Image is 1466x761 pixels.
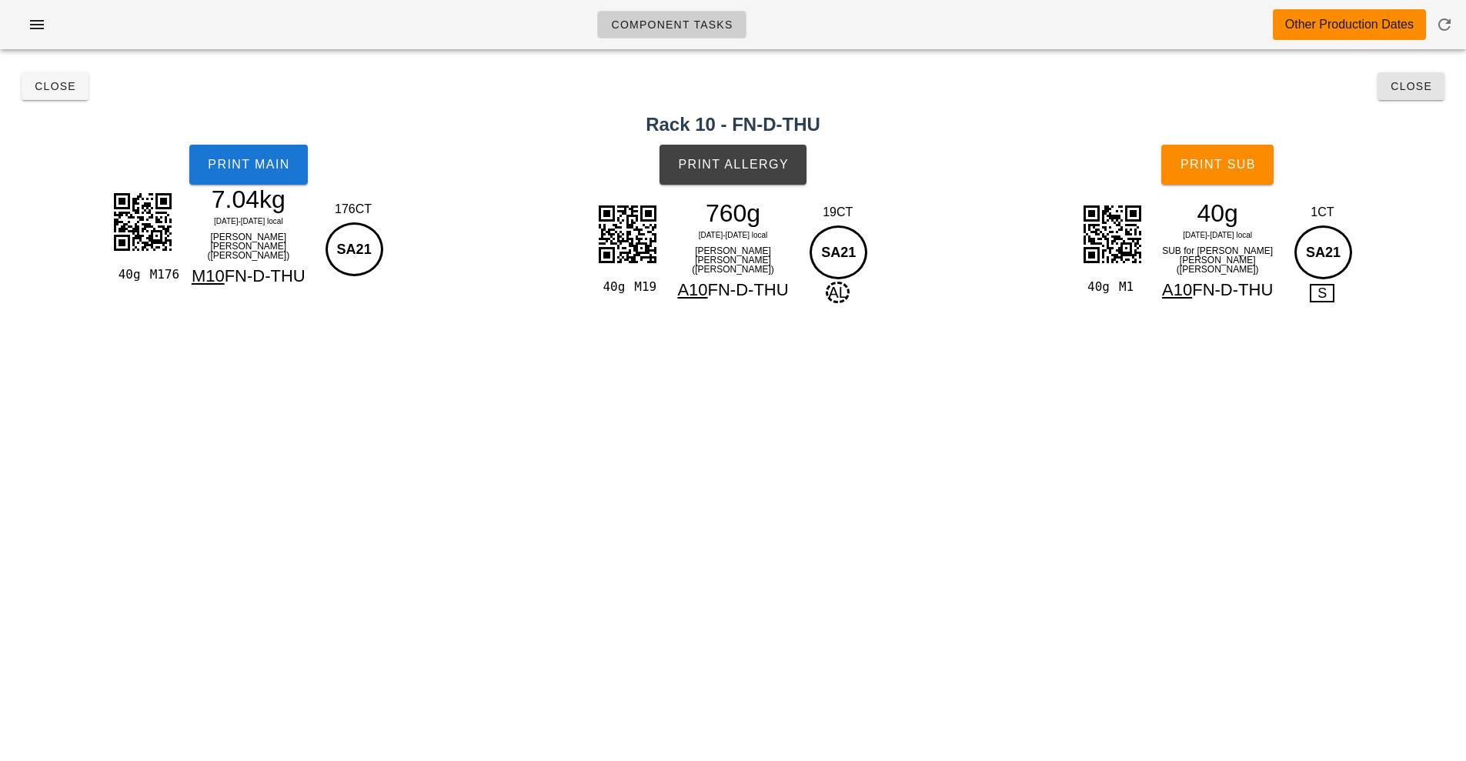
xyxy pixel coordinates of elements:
div: 176CT [322,200,386,219]
span: Close [1390,80,1432,92]
span: Print Sub [1180,158,1256,172]
img: 2mUZyGsFltcQA9kASBcEx3lWIHW5aCHnFDCQOW1TkQ0kJdvcQwYyp20qsoGkZJt7yEDmtE1FNpCUbHMPGcictqnIBpKSbe4hA... [589,195,666,272]
div: 1CT [1291,203,1354,222]
button: Print Main [189,145,308,185]
span: [DATE]-[DATE] local [214,217,283,225]
div: 40g [1150,202,1284,225]
span: Close [34,80,76,92]
button: Print Allergy [660,145,806,185]
div: [PERSON_NAME] [PERSON_NAME] ([PERSON_NAME]) [182,229,316,263]
div: 760g [666,202,800,225]
img: RBCELjbnKoQ7j6WKgIhREVs2D6EDAOsug8hKmLD9iFkGGDVfQhRERu2DyHDAKvuQ4iK2LB9CBkGWHUfQlTEhu1DyDDAqvsQoi... [1074,195,1150,272]
div: [PERSON_NAME] [PERSON_NAME] ([PERSON_NAME]) [666,243,800,277]
span: A10 [677,280,707,299]
button: Print Sub [1161,145,1274,185]
span: Component Tasks [610,18,733,31]
div: 40g [112,265,143,285]
img: YmPnVvVK0AAAAASUVORK5CYII= [104,183,181,260]
h2: Rack 10 - FN-D-THU [9,111,1457,139]
div: SA21 [1294,225,1352,279]
div: M176 [144,265,175,285]
span: [DATE]-[DATE] local [699,231,768,239]
span: M10 [192,266,225,285]
span: Print Allergy [677,158,789,172]
div: SUB for [PERSON_NAME] [PERSON_NAME] ([PERSON_NAME]) [1150,243,1284,277]
a: Component Tasks [597,11,746,38]
div: 19CT [806,203,870,222]
div: Other Production Dates [1285,15,1414,34]
span: [DATE]-[DATE] local [1183,231,1252,239]
span: AL [826,282,849,303]
div: M1 [1113,277,1144,297]
div: SA21 [326,222,383,276]
span: Print Main [207,158,290,172]
span: FN-D-THU [225,266,306,285]
span: A10 [1162,280,1192,299]
div: 7.04kg [182,188,316,211]
div: SA21 [810,225,867,279]
div: 40g [1081,277,1113,297]
span: FN-D-THU [1192,280,1273,299]
span: S [1310,284,1334,302]
span: FN-D-THU [708,280,789,299]
button: Close [22,72,88,100]
div: 40g [596,277,628,297]
button: Close [1378,72,1444,100]
div: M19 [628,277,660,297]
